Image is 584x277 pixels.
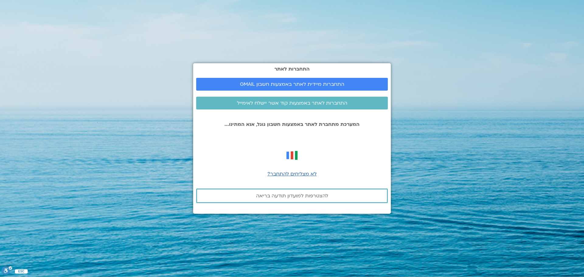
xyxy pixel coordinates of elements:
[196,78,388,91] a: התחברות מיידית לאתר באמצעות חשבון GMAIL
[256,193,328,199] span: להצטרפות למועדון תודעה בריאה
[196,189,388,203] a: להצטרפות למועדון תודעה בריאה
[196,66,388,72] h2: התחברות לאתר
[240,81,344,87] span: התחברות מיידית לאתר באמצעות חשבון GMAIL
[267,171,317,177] a: לא מצליחים להתחבר?
[237,100,347,106] span: התחברות לאתר באמצעות קוד אשר יישלח לאימייל
[196,97,388,109] a: התחברות לאתר באמצעות קוד אשר יישלח לאימייל
[196,122,388,127] p: המערכת מתחברת לאתר באמצעות חשבון גוגל, אנא המתינו...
